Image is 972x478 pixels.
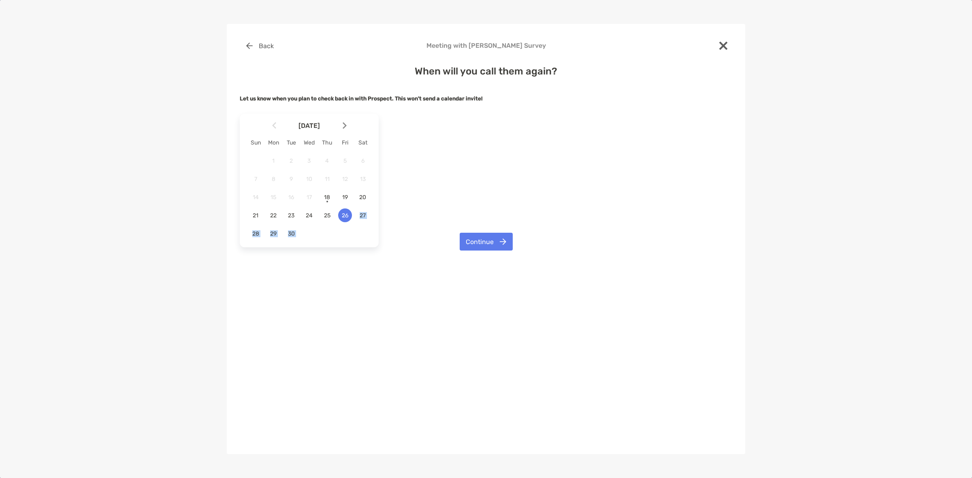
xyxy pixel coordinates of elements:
img: Arrow icon [343,122,347,129]
span: 26 [338,212,352,219]
span: 19 [338,194,352,201]
span: 21 [249,212,262,219]
span: 9 [284,176,298,183]
img: close modal [719,42,727,50]
span: 1 [266,157,280,164]
img: button icon [246,42,253,49]
span: 4 [320,157,334,164]
h4: When will you call them again? [240,66,732,77]
div: Sat [354,139,372,146]
span: 30 [284,230,298,237]
button: Continue [460,233,513,251]
button: Back [240,37,280,55]
span: 8 [266,176,280,183]
span: 28 [249,230,262,237]
span: 6 [356,157,370,164]
span: [DATE] [278,122,341,130]
span: 11 [320,176,334,183]
span: 24 [302,212,316,219]
span: 5 [338,157,352,164]
div: Sun [247,139,264,146]
div: Fri [336,139,354,146]
img: Arrow icon [272,122,276,129]
span: 27 [356,212,370,219]
img: button icon [500,238,506,245]
span: 10 [302,176,316,183]
span: 17 [302,194,316,201]
span: 3 [302,157,316,164]
span: 13 [356,176,370,183]
h4: Meeting with [PERSON_NAME] Survey [240,42,732,49]
span: 25 [320,212,334,219]
strong: This won't send a calendar invite! [395,96,483,102]
span: 18 [320,194,334,201]
span: 22 [266,212,280,219]
span: 23 [284,212,298,219]
span: 7 [249,176,262,183]
h5: Let us know when you plan to check back in with Prospect. [240,96,732,102]
div: Thu [318,139,336,146]
span: 16 [284,194,298,201]
div: Tue [282,139,300,146]
span: 2 [284,157,298,164]
span: 20 [356,194,370,201]
div: Wed [300,139,318,146]
span: 14 [249,194,262,201]
span: 29 [266,230,280,237]
span: 15 [266,194,280,201]
div: Mon [264,139,282,146]
span: 12 [338,176,352,183]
